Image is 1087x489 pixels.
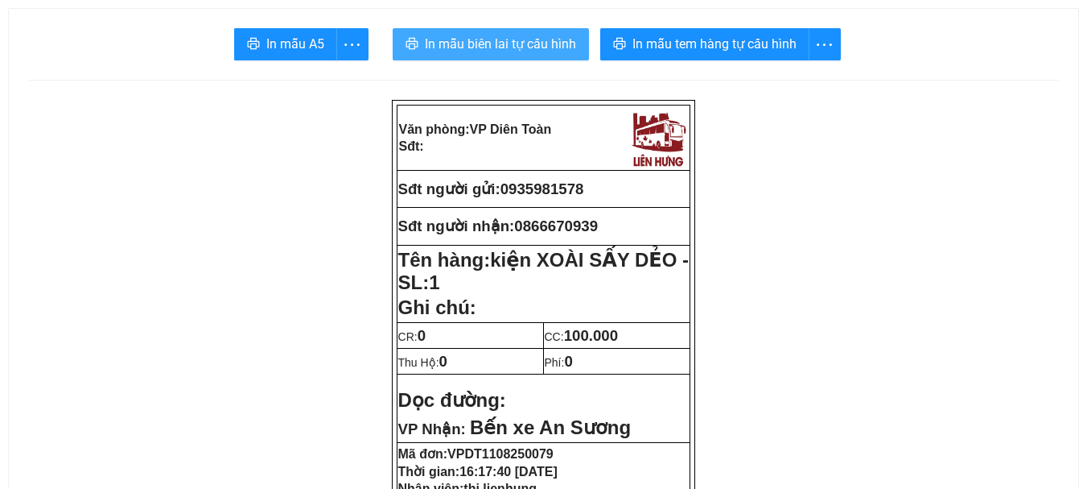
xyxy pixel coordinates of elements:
strong: Mã đơn: [398,447,554,461]
button: more [336,28,369,60]
span: CR: [398,330,426,343]
span: In mẫu tem hàng tự cấu hình [632,34,797,54]
span: 0866670939 [514,218,598,234]
span: printer [406,37,418,52]
span: printer [247,37,260,52]
span: 0 [564,353,572,370]
button: printerIn mẫu A5 [234,28,337,60]
span: Bến xe An Sương [470,416,631,438]
span: more [809,35,840,55]
span: 0 [439,353,447,370]
span: VPDT1108250079 [447,447,554,461]
span: kiện XOÀI SẤY DẺO - SL: [398,249,690,293]
strong: Văn phòng: [399,122,552,136]
button: printerIn mẫu biên lai tự cấu hình [393,28,589,60]
button: more [809,28,841,60]
strong: Thời gian: [398,465,558,479]
span: Thu Hộ: [398,356,447,369]
img: logo [628,107,689,168]
span: CC: [545,330,619,343]
strong: Sđt người nhận: [398,218,515,234]
span: 0935981578 [500,180,584,197]
span: VP Nhận: [398,421,466,437]
strong: Sđt: [399,139,424,153]
span: In mẫu A5 [266,34,324,54]
span: more [337,35,368,55]
span: 1 [429,271,439,293]
span: 0 [418,327,426,344]
span: VP Diên Toàn [470,122,552,136]
strong: Dọc đường: [398,389,506,411]
span: 16:17:40 [DATE] [459,465,558,479]
span: 100.000 [564,327,618,344]
span: In mẫu biên lai tự cấu hình [425,34,576,54]
span: Phí: [545,356,573,369]
strong: Sđt người gửi: [398,180,500,197]
button: printerIn mẫu tem hàng tự cấu hình [600,28,809,60]
span: printer [613,37,626,52]
span: Ghi chú: [398,296,476,318]
strong: Tên hàng: [398,249,690,293]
